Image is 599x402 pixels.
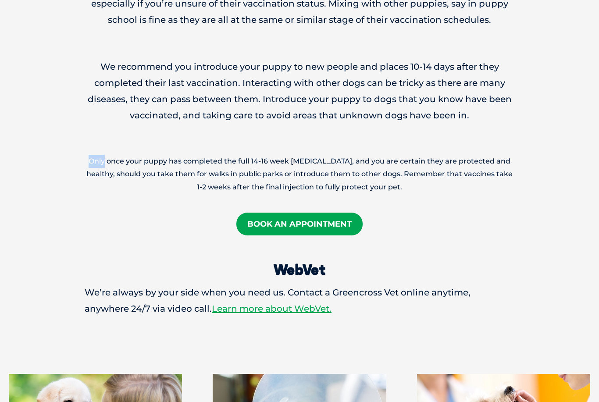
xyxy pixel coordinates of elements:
[582,40,591,49] button: Search
[85,155,514,194] p: Only once your puppy has completed the full 14-16 week [MEDICAL_DATA], and you are certain they a...
[85,59,514,125] p: We recommend you introduce your puppy to new people and places 10-14 days after they completed th...
[274,261,325,279] strong: WebVet
[212,304,332,314] a: Learn more about WebVet.
[236,213,363,236] a: Book an Appointment
[85,285,514,317] p: We’re always by your side when you need us. Contact a Greencross Vet online anytime, anywhere 24/...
